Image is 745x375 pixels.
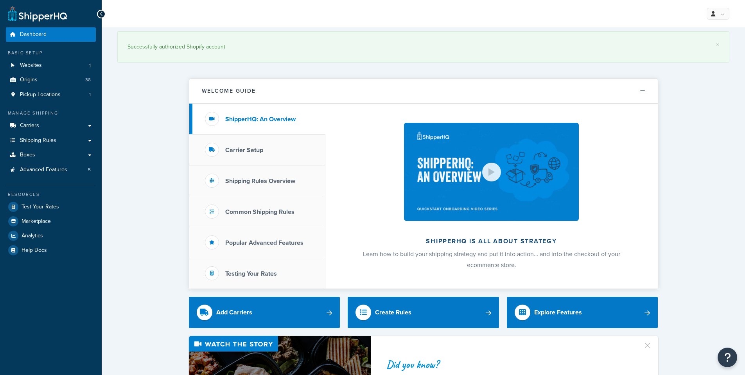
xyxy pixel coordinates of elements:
[507,297,658,328] a: Explore Features
[89,62,91,69] span: 1
[6,148,96,162] a: Boxes
[22,218,51,225] span: Marketplace
[6,163,96,177] li: Advanced Features
[20,92,61,98] span: Pickup Locations
[225,239,303,246] h3: Popular Advanced Features
[189,297,340,328] a: Add Carriers
[20,122,39,129] span: Carriers
[6,73,96,87] li: Origins
[225,208,294,215] h3: Common Shipping Rules
[189,79,658,104] button: Welcome Guide
[386,359,634,370] div: Did you know?
[6,88,96,102] a: Pickup Locations1
[6,50,96,56] div: Basic Setup
[20,31,47,38] span: Dashboard
[225,116,296,123] h3: ShipperHQ: An Overview
[6,58,96,73] li: Websites
[375,307,411,318] div: Create Rules
[6,200,96,214] a: Test Your Rates
[6,110,96,117] div: Manage Shipping
[6,191,96,198] div: Resources
[22,204,59,210] span: Test Your Rates
[20,152,35,158] span: Boxes
[20,62,42,69] span: Websites
[202,88,256,94] h2: Welcome Guide
[6,243,96,257] a: Help Docs
[404,123,578,221] img: ShipperHQ is all about strategy
[6,88,96,102] li: Pickup Locations
[6,229,96,243] a: Analytics
[22,233,43,239] span: Analytics
[6,27,96,42] a: Dashboard
[89,92,91,98] span: 1
[85,77,91,83] span: 38
[6,163,96,177] a: Advanced Features5
[22,247,47,254] span: Help Docs
[225,270,277,277] h3: Testing Your Rates
[20,137,56,144] span: Shipping Rules
[6,118,96,133] a: Carriers
[20,77,38,83] span: Origins
[716,41,719,48] a: ×
[348,297,499,328] a: Create Rules
[127,41,719,52] div: Successfully authorized Shopify account
[88,167,91,173] span: 5
[363,249,620,269] span: Learn how to build your shipping strategy and put it into action… and into the checkout of your e...
[534,307,582,318] div: Explore Features
[20,167,67,173] span: Advanced Features
[6,133,96,148] a: Shipping Rules
[216,307,252,318] div: Add Carriers
[225,178,295,185] h3: Shipping Rules Overview
[718,348,737,367] button: Open Resource Center
[6,214,96,228] a: Marketplace
[346,238,637,245] h2: ShipperHQ is all about strategy
[6,73,96,87] a: Origins38
[225,147,263,154] h3: Carrier Setup
[6,58,96,73] a: Websites1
